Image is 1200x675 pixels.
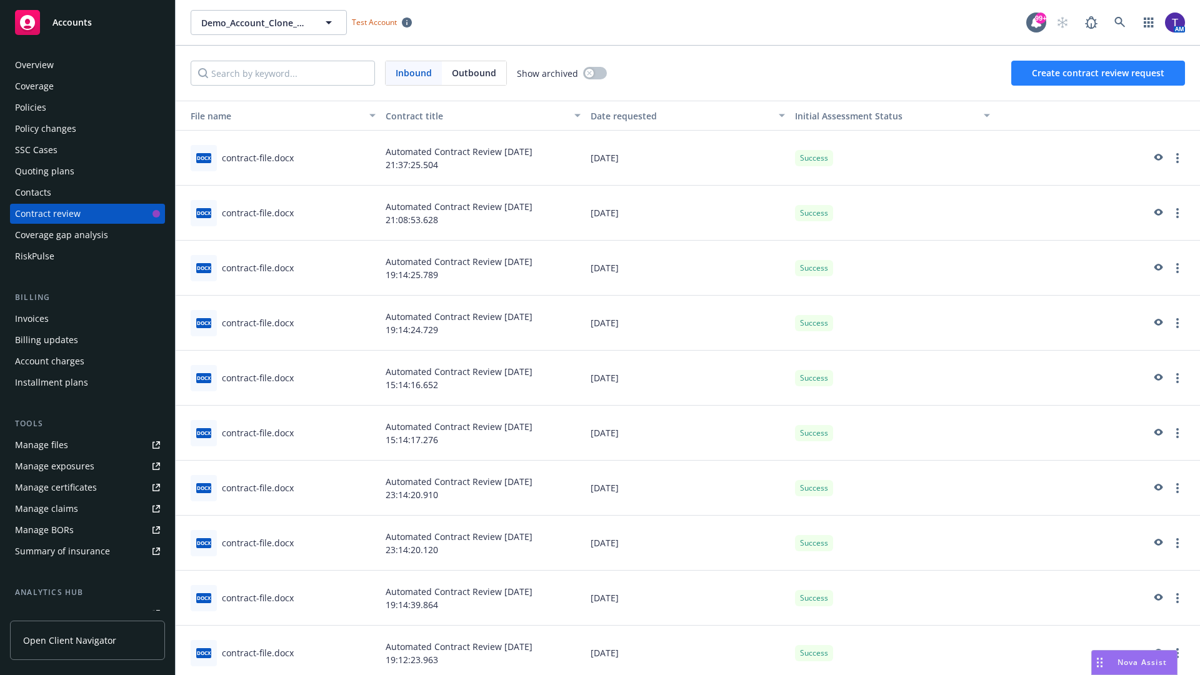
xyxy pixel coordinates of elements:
[15,225,108,245] div: Coverage gap analysis
[15,604,119,624] div: Loss summary generator
[10,225,165,245] a: Coverage gap analysis
[1050,10,1075,35] a: Start snowing
[381,461,586,516] div: Automated Contract Review [DATE] 23:14:20.910
[800,537,828,549] span: Success
[381,351,586,406] div: Automated Contract Review [DATE] 15:14:16.652
[517,67,578,80] span: Show archived
[10,97,165,117] a: Policies
[10,477,165,497] a: Manage certificates
[586,406,791,461] div: [DATE]
[347,16,417,29] span: Test Account
[222,371,294,384] div: contract-file.docx
[1170,261,1185,276] a: more
[15,161,74,181] div: Quoting plans
[15,456,94,476] div: Manage exposures
[10,586,165,599] div: Analytics hub
[381,406,586,461] div: Automated Contract Review [DATE] 15:14:17.276
[196,153,211,162] span: docx
[10,246,165,266] a: RiskPulse
[222,261,294,274] div: contract-file.docx
[181,109,362,122] div: File name
[222,481,294,494] div: contract-file.docx
[1170,151,1185,166] a: more
[1117,657,1167,667] span: Nova Assist
[795,110,902,122] span: Initial Assessment Status
[1150,481,1165,496] a: preview
[191,10,347,35] button: Demo_Account_Clone_QA_CR_Tests_Prospect
[1165,12,1185,32] img: photo
[196,263,211,272] span: docx
[800,372,828,384] span: Success
[795,109,976,122] div: Toggle SortBy
[181,109,362,122] div: Toggle SortBy
[1150,536,1165,551] a: preview
[10,140,165,160] a: SSC Cases
[222,426,294,439] div: contract-file.docx
[10,541,165,561] a: Summary of insurance
[800,262,828,274] span: Success
[1170,646,1185,661] a: more
[1035,12,1046,24] div: 99+
[1150,206,1165,221] a: preview
[15,76,54,96] div: Coverage
[196,483,211,492] span: docx
[222,151,294,164] div: contract-file.docx
[586,351,791,406] div: [DATE]
[1170,481,1185,496] a: more
[222,536,294,549] div: contract-file.docx
[1170,536,1185,551] a: more
[386,109,567,122] div: Contract title
[10,309,165,329] a: Invoices
[10,435,165,455] a: Manage files
[1150,646,1165,661] a: preview
[15,477,97,497] div: Manage certificates
[800,207,828,219] span: Success
[10,291,165,304] div: Billing
[196,428,211,437] span: docx
[15,330,78,350] div: Billing updates
[10,5,165,40] a: Accounts
[10,55,165,75] a: Overview
[10,456,165,476] a: Manage exposures
[586,101,791,131] button: Date requested
[442,61,506,85] span: Outbound
[800,427,828,439] span: Success
[10,76,165,96] a: Coverage
[196,538,211,547] span: docx
[222,591,294,604] div: contract-file.docx
[10,417,165,430] div: Tools
[10,520,165,540] a: Manage BORs
[1079,10,1104,35] a: Report a Bug
[15,204,81,224] div: Contract review
[15,246,54,266] div: RiskPulse
[1032,67,1164,79] span: Create contract review request
[591,109,772,122] div: Date requested
[1091,650,1177,675] button: Nova Assist
[586,186,791,241] div: [DATE]
[15,435,68,455] div: Manage files
[10,604,165,624] a: Loss summary generator
[381,186,586,241] div: Automated Contract Review [DATE] 21:08:53.628
[800,482,828,494] span: Success
[381,516,586,571] div: Automated Contract Review [DATE] 23:14:20.120
[15,499,78,519] div: Manage claims
[15,97,46,117] div: Policies
[1170,426,1185,441] a: more
[1150,151,1165,166] a: preview
[1150,426,1165,441] a: preview
[10,372,165,392] a: Installment plans
[586,131,791,186] div: [DATE]
[15,119,76,139] div: Policy changes
[196,373,211,382] span: docx
[800,592,828,604] span: Success
[15,55,54,75] div: Overview
[10,351,165,371] a: Account charges
[800,647,828,659] span: Success
[1150,591,1165,606] a: preview
[586,571,791,626] div: [DATE]
[1150,261,1165,276] a: preview
[381,101,586,131] button: Contract title
[1170,316,1185,331] a: more
[396,66,432,79] span: Inbound
[1170,371,1185,386] a: more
